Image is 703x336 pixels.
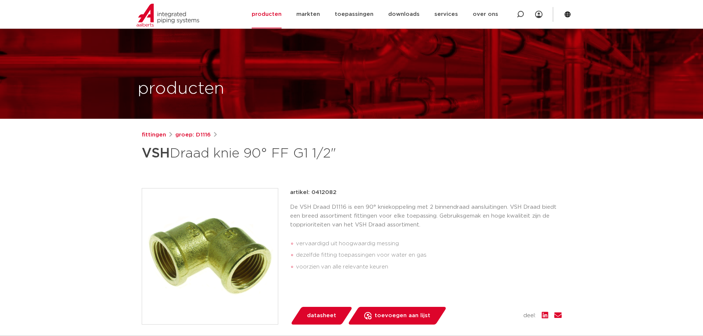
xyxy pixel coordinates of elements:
span: toevoegen aan lijst [375,310,430,322]
p: De VSH Draad D1116 is een 90° kniekoppeling met 2 binnendraad aansluitingen. VSH Draad biedt een ... [290,203,562,229]
li: vervaardigd uit hoogwaardig messing [296,238,562,250]
p: artikel: 0412082 [290,188,337,197]
span: deel: [523,311,536,320]
a: fittingen [142,131,166,139]
h1: Draad knie 90° FF G1 1/2" [142,142,419,164]
strong: VSH [142,147,170,160]
a: groep: D1116 [175,131,211,139]
span: datasheet [307,310,336,322]
img: Product Image for VSH Draad knie 90° FF G1 1/2" [142,188,278,324]
li: dezelfde fitting toepassingen voor water en gas [296,249,562,261]
li: voorzien van alle relevante keuren [296,261,562,273]
h1: producten [138,77,224,101]
a: datasheet [290,307,353,325]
